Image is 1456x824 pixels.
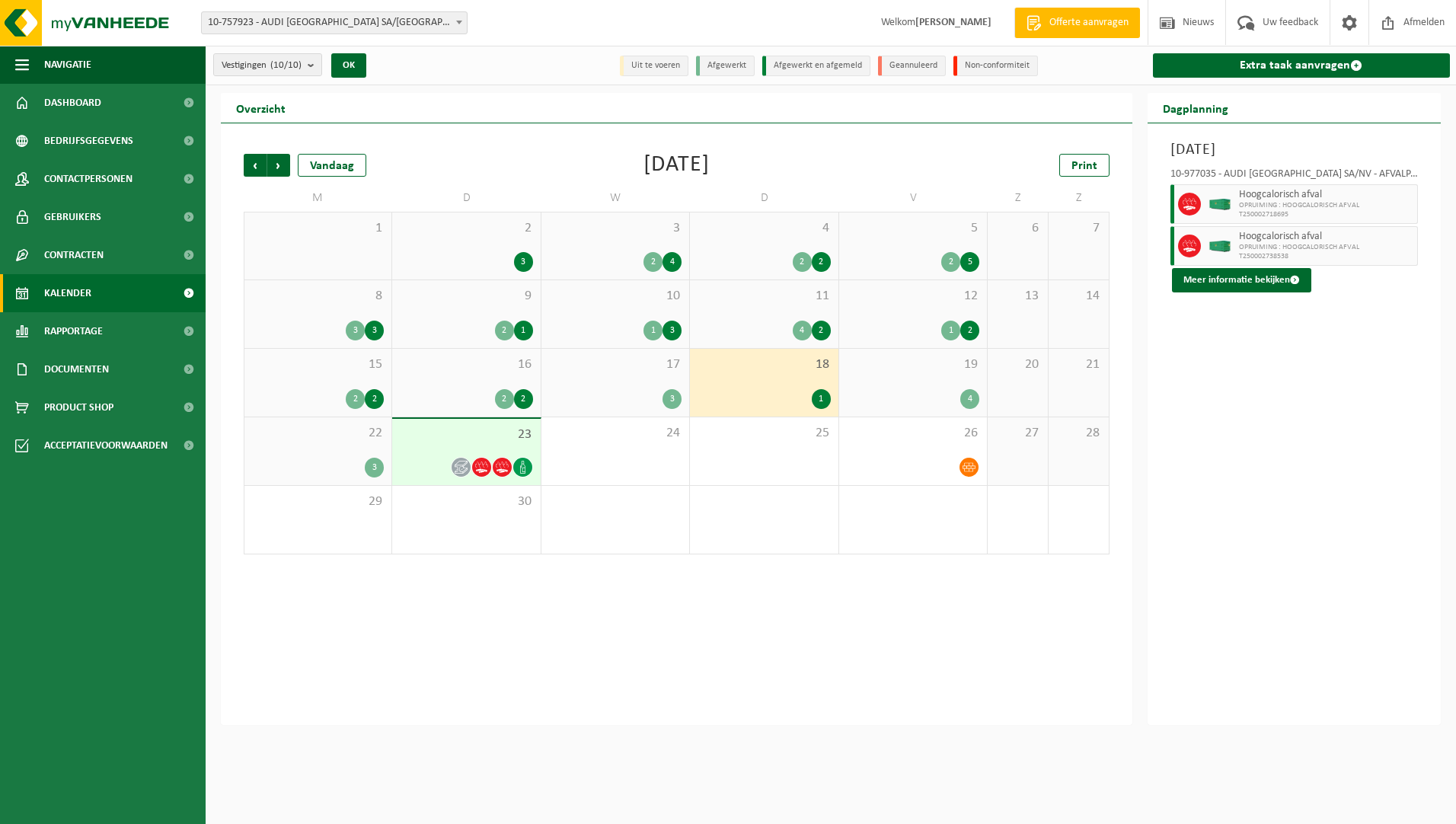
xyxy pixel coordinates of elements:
span: Volgende [267,154,290,177]
span: 16 [400,356,532,373]
div: 3 [663,321,682,340]
span: Contracten [44,236,104,274]
div: 2 [812,252,831,272]
span: Vestigingen [222,54,302,77]
span: Contactpersonen [44,160,133,198]
div: 4 [663,252,682,272]
span: 18 [698,356,830,373]
a: Offerte aanvragen [1014,8,1140,38]
td: Z [1049,184,1110,212]
span: Vorige [244,154,267,177]
span: 20 [995,356,1040,373]
h2: Dagplanning [1148,93,1244,123]
div: 2 [960,321,979,340]
span: Kalender [44,274,91,312]
td: M [244,184,392,212]
span: 2 [400,220,532,237]
li: Geannuleerd [878,56,946,76]
td: D [392,184,541,212]
span: 3 [549,220,682,237]
span: OPRUIMING : HOOGCALORISCH AFVAL [1239,243,1414,252]
img: HK-XC-40-GN-00 [1209,241,1231,252]
span: 14 [1056,288,1101,305]
h3: [DATE] [1170,139,1419,161]
span: Dashboard [44,84,101,122]
div: 2 [941,252,960,272]
div: 2 [495,321,514,340]
div: Vandaag [298,154,366,177]
div: 3 [663,389,682,409]
div: 3 [365,321,384,340]
a: Extra taak aanvragen [1153,53,1451,78]
span: 8 [252,288,384,305]
span: 21 [1056,356,1101,373]
span: 19 [847,356,979,373]
span: 23 [400,426,532,443]
span: Offerte aanvragen [1046,15,1132,30]
span: Gebruikers [44,198,101,236]
span: 28 [1056,425,1101,442]
div: 4 [960,389,979,409]
span: Documenten [44,350,109,388]
span: 9 [400,288,532,305]
span: 17 [549,356,682,373]
td: Z [988,184,1049,212]
div: 2 [514,389,533,409]
span: 13 [995,288,1040,305]
span: 4 [698,220,830,237]
div: 10-977035 - AUDI [GEOGRAPHIC_DATA] SA/NV - AFVALPARK AP – OPRUIMING EOP - VORST [1170,169,1419,184]
span: OPRUIMING : HOOGCALORISCH AFVAL [1239,201,1414,210]
div: 2 [346,389,365,409]
div: 5 [960,252,979,272]
span: Product Shop [44,388,113,426]
td: W [541,184,690,212]
strong: [PERSON_NAME] [915,17,991,28]
span: 29 [252,493,384,510]
li: Afgewerkt [696,56,755,76]
span: Hoogcalorisch afval [1239,189,1414,201]
span: Bedrijfsgegevens [44,122,133,160]
span: 12 [847,288,979,305]
div: 4 [793,321,812,340]
span: 25 [698,425,830,442]
button: OK [331,53,366,78]
span: 10 [549,288,682,305]
div: 3 [514,252,533,272]
div: 1 [812,389,831,409]
span: T250002718695 [1239,210,1414,219]
div: 1 [514,321,533,340]
span: 11 [698,288,830,305]
li: Afgewerkt en afgemeld [762,56,870,76]
div: 1 [941,321,960,340]
span: 1 [252,220,384,237]
button: Meer informatie bekijken [1172,268,1311,292]
span: 26 [847,425,979,442]
td: V [839,184,988,212]
div: 2 [812,321,831,340]
button: Vestigingen(10/10) [213,53,322,76]
count: (10/10) [270,60,302,70]
div: 2 [365,389,384,409]
img: HK-XC-40-GN-00 [1209,199,1231,210]
td: D [690,184,838,212]
span: 7 [1056,220,1101,237]
span: 27 [995,425,1040,442]
span: 10-757923 - AUDI BRUSSELS SA/NV - VORST [201,11,468,34]
div: 2 [643,252,663,272]
li: Non-conformiteit [953,56,1038,76]
div: 3 [346,321,365,340]
span: Print [1071,160,1097,172]
span: Acceptatievoorwaarden [44,426,168,465]
a: Print [1059,154,1110,177]
span: 15 [252,356,384,373]
span: 6 [995,220,1040,237]
span: Navigatie [44,46,91,84]
span: T250002738538 [1239,252,1414,261]
h2: Overzicht [221,93,301,123]
span: Rapportage [44,312,103,350]
span: 22 [252,425,384,442]
span: 24 [549,425,682,442]
li: Uit te voeren [620,56,688,76]
span: Hoogcalorisch afval [1239,231,1414,243]
div: 3 [365,458,384,477]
